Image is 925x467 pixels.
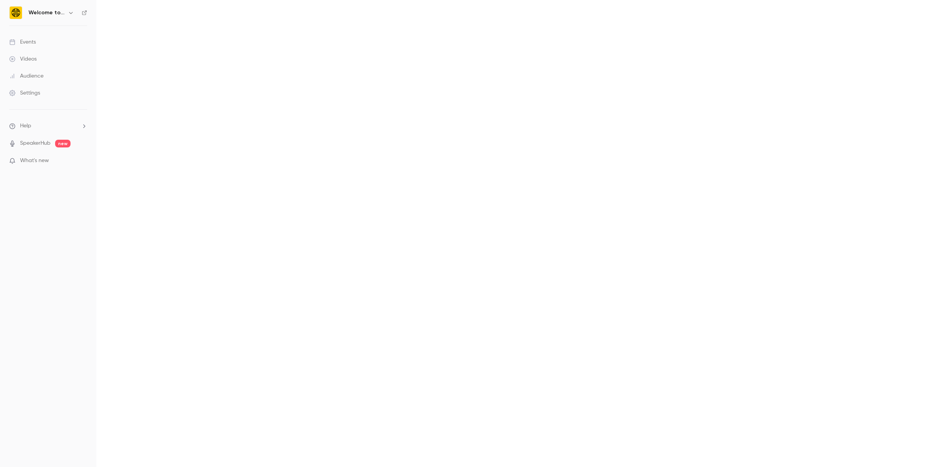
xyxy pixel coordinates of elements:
li: help-dropdown-opener [9,122,87,130]
div: Settings [9,89,40,97]
span: What's new [20,157,49,165]
span: new [55,140,71,147]
span: Help [20,122,31,130]
div: Events [9,38,36,46]
a: SpeakerHub [20,139,50,147]
h6: Welcome to the Jungle [29,9,65,17]
img: Welcome to the Jungle [10,7,22,19]
div: Videos [9,55,37,63]
div: Audience [9,72,44,80]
